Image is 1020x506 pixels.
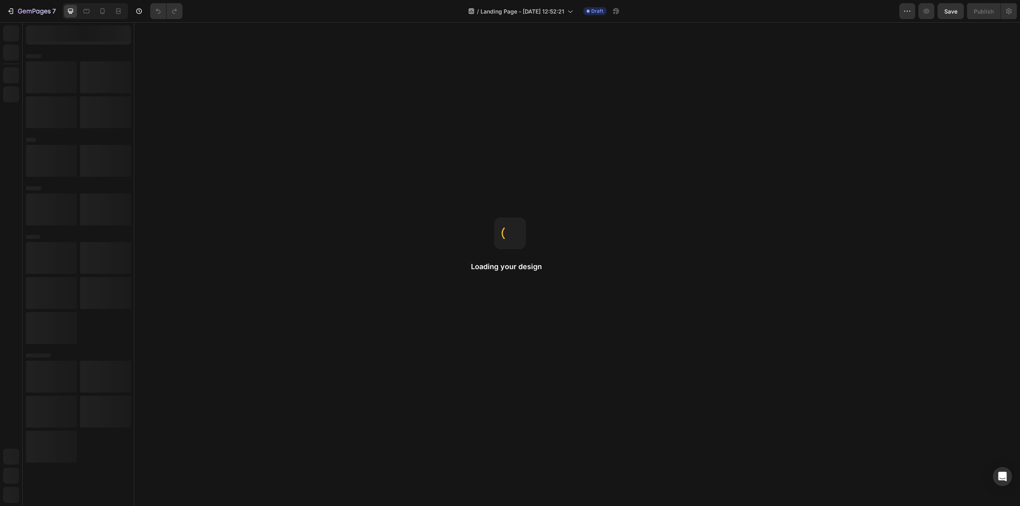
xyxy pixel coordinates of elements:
span: Draft [591,8,603,15]
div: Undo/Redo [150,3,182,19]
button: Publish [967,3,1000,19]
div: Publish [974,7,994,16]
p: 7 [52,6,56,16]
span: Landing Page - [DATE] 12:52:21 [481,7,564,16]
button: 7 [3,3,59,19]
span: Save [944,8,957,15]
button: Save [938,3,964,19]
span: / [477,7,479,16]
div: Open Intercom Messenger [993,467,1012,486]
h2: Loading your design [471,262,549,272]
